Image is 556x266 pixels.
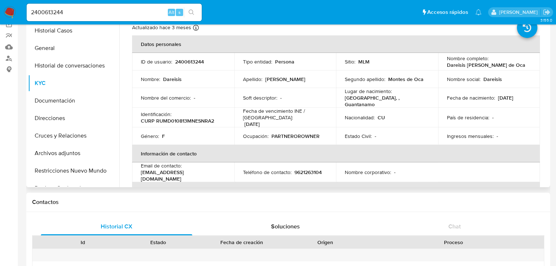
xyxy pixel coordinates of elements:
button: Archivos adjuntos [28,144,119,162]
p: Lugar de nacimiento : [345,88,392,95]
p: Apellido : [243,76,262,82]
button: search-icon [184,7,199,18]
p: Ingresos mensuales : [447,133,494,139]
p: erika.juarez@mercadolibre.com.mx [499,9,540,16]
div: Estado [126,239,191,246]
p: Nombre completo : [447,55,489,62]
p: Nombre social : [447,76,480,82]
p: [DATE] [244,121,260,127]
th: Datos personales [132,35,540,53]
div: Proceso [368,239,539,246]
button: Cruces y Relaciones [28,127,119,144]
p: País de residencia : [447,114,489,121]
p: Género : [141,133,159,139]
p: Fecha de nacimiento : [447,95,495,101]
p: Sitio : [345,58,355,65]
p: - [394,169,395,176]
p: Nombre corporativo : [345,169,391,176]
span: Soluciones [271,222,300,231]
p: Persona [275,58,294,65]
th: Información de contacto [132,145,540,162]
p: Dareisis [483,76,502,82]
p: Fecha de vencimiento INE / [GEOGRAPHIC_DATA] : [243,108,328,121]
button: Devices Geolocation [28,180,119,197]
div: Id [50,239,116,246]
button: Direcciones [28,109,119,127]
button: General [28,39,119,57]
p: Nombre del comercio : [141,95,191,101]
p: Identificación : [141,111,171,117]
span: 3.155.0 [540,17,552,23]
p: [PERSON_NAME] [265,76,305,82]
p: CU [378,114,385,121]
a: Notificaciones [475,9,482,15]
p: Montes de Oca [388,76,424,82]
span: Historial CX [101,222,132,231]
button: KYC [28,74,119,92]
span: Alt [169,9,174,16]
button: Restricciones Nuevo Mundo [28,162,119,180]
span: s [178,9,181,16]
p: Nacionalidad : [345,114,375,121]
p: Ocupación : [243,133,269,139]
p: 9621263104 [294,169,322,176]
p: - [280,95,282,101]
p: - [492,114,494,121]
p: 2400613244 [175,58,204,65]
input: Buscar usuario o caso... [27,8,202,17]
p: Nombre : [141,76,160,82]
button: Historial de conversaciones [28,57,119,74]
p: [GEOGRAPHIC_DATA], , Guantanamo [345,95,426,108]
p: Tipo entidad : [243,58,272,65]
span: Accesos rápidos [427,8,468,16]
p: PARTNEROROWNER [271,133,320,139]
a: Salir [543,8,551,16]
p: Teléfono de contacto : [243,169,291,176]
p: MLM [358,58,370,65]
h1: Contactos [32,198,544,206]
p: [EMAIL_ADDRESS][DOMAIN_NAME] [141,169,223,182]
p: CURP RUMD010813MNESNRA2 [141,117,214,124]
div: Origen [293,239,358,246]
p: - [497,133,498,139]
p: F [162,133,165,139]
p: - [194,95,195,101]
button: Documentación [28,92,119,109]
p: ID de usuario : [141,58,172,65]
div: Fecha de creación [201,239,282,246]
p: Email de contacto : [141,162,182,169]
span: Chat [448,222,461,231]
th: Verificación y cumplimiento [132,182,540,200]
p: Estado Civil : [345,133,372,139]
p: [DATE] [498,95,513,101]
p: - [375,133,376,139]
button: Historial Casos [28,22,119,39]
p: Segundo apellido : [345,76,385,82]
p: Soft descriptor : [243,95,277,101]
p: Actualizado hace 3 meses [132,24,191,31]
p: Dareisis [PERSON_NAME] de Oca [447,62,525,68]
p: Dareisis [163,76,182,82]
